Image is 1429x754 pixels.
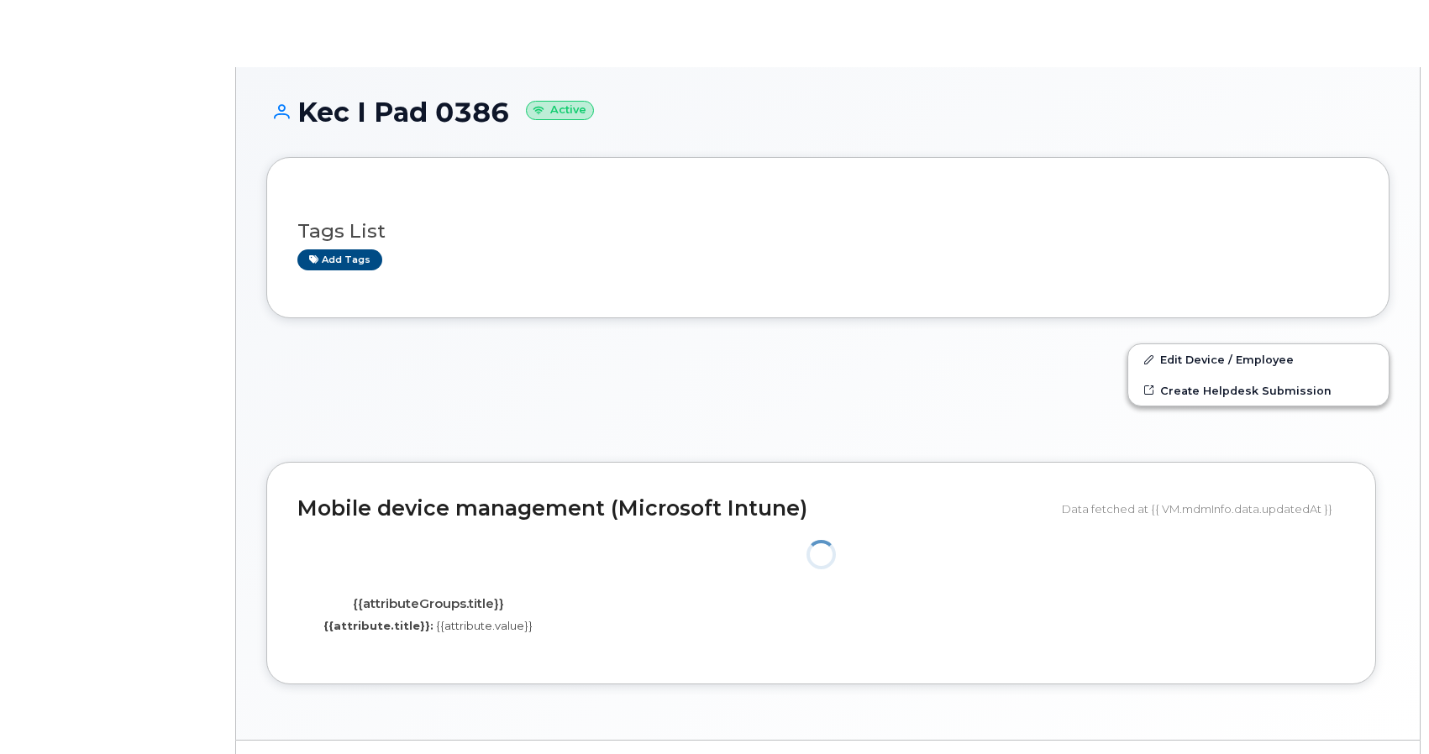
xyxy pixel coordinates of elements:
[297,221,1358,242] h3: Tags List
[1128,344,1389,374] a: Edit Device / Employee
[266,97,1390,127] h1: Kec I Pad 0386
[436,619,533,632] span: {{attribute.value}}
[297,497,1049,521] h2: Mobile device management (Microsoft Intune)
[310,597,547,611] h4: {{attributeGroups.title}}
[323,618,433,634] label: {{attribute.title}}:
[1128,375,1389,406] a: Create Helpdesk Submission
[526,101,594,120] small: Active
[1062,493,1345,525] div: Data fetched at {{ VM.mdmInfo.data.updatedAt }}
[297,249,382,270] a: Add tags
